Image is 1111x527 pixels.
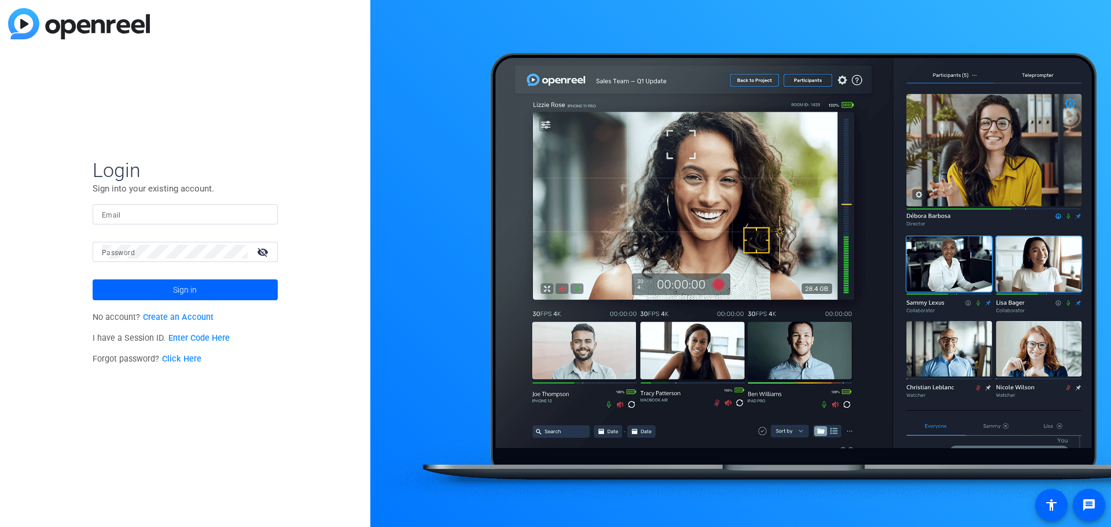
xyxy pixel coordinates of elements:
mat-label: Email [102,211,121,219]
img: blue-gradient.svg [8,8,150,39]
span: Login [93,158,278,182]
mat-label: Password [102,249,135,257]
mat-icon: accessibility [1044,498,1058,512]
input: Enter Email Address [102,207,268,221]
mat-icon: visibility_off [250,244,278,260]
span: I have a Session ID. [93,333,230,343]
span: Forgot password? [93,354,201,364]
mat-icon: message [1082,498,1096,512]
a: Click Here [162,354,201,364]
a: Create an Account [143,312,214,322]
span: Sign in [173,275,197,304]
span: No account? [93,312,214,322]
button: Sign in [93,279,278,300]
a: Enter Code Here [168,333,230,343]
p: Sign into your existing account. [93,182,278,195]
